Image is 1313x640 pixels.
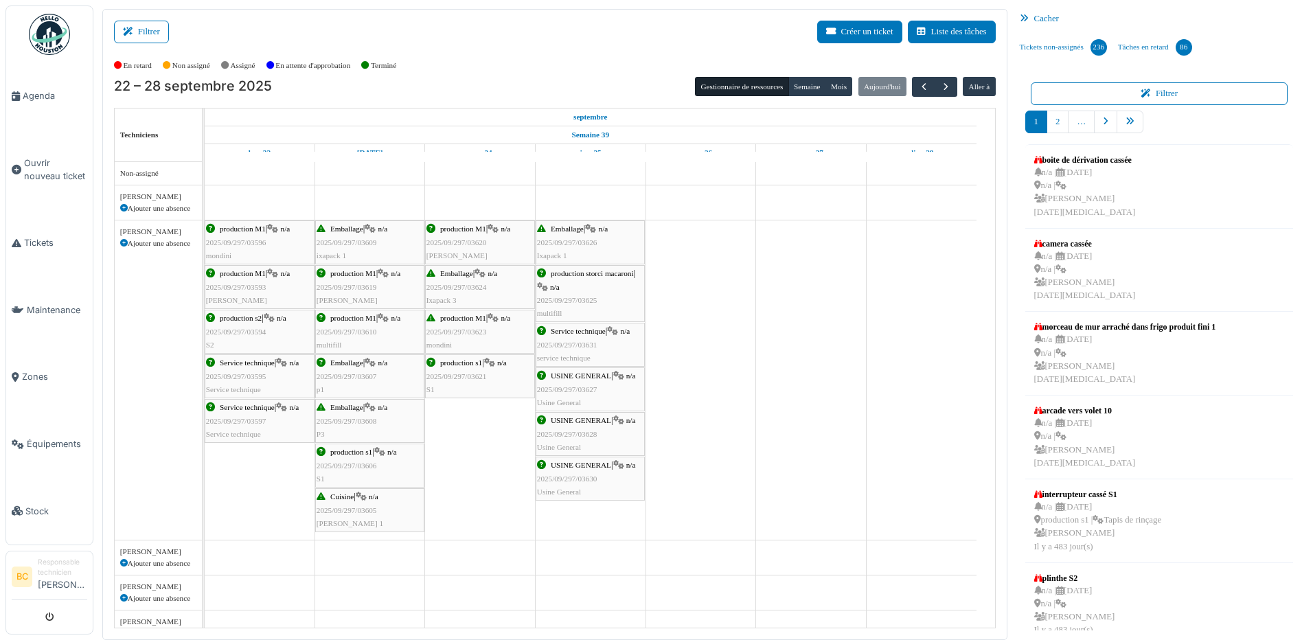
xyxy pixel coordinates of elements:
a: 22 septembre 2025 [570,108,611,126]
a: … [1068,111,1095,133]
div: [PERSON_NAME] [120,581,196,593]
a: Semaine 39 [569,126,613,144]
div: interrupteur cassé S1 [1034,488,1161,501]
a: interrupteur cassé S1 n/a |[DATE] production s1 |Tapis de rinçage [PERSON_NAME]Il y a 483 jour(s) [1031,485,1165,557]
a: BC Responsable technicien[PERSON_NAME] [12,557,87,600]
label: Terminé [371,60,396,71]
div: | [426,222,534,262]
span: n/a [277,314,286,322]
span: 2025/09/297/03631 [537,341,597,349]
span: Usine General [537,443,581,451]
span: p1 [317,385,324,393]
div: | [426,312,534,352]
div: | [317,312,423,352]
a: camera cassée n/a |[DATE] n/a | [PERSON_NAME][DATE][MEDICAL_DATA] [1031,234,1139,306]
span: Agenda [23,89,87,102]
span: USINE GENERAL [551,372,611,380]
span: n/a [378,403,388,411]
div: 236 [1091,39,1107,56]
span: P3 [317,430,325,438]
span: Emballage [440,269,473,277]
span: 2025/09/297/03621 [426,372,487,380]
span: n/a [281,269,290,277]
div: | [426,267,534,307]
span: Emballage [551,225,584,233]
span: S2 [206,341,214,349]
span: 2025/09/297/03607 [317,372,377,380]
div: | [206,356,313,396]
span: n/a [497,358,507,367]
label: En retard [124,60,152,71]
a: 1 [1025,111,1047,133]
span: S1 [317,475,325,483]
span: n/a [550,283,560,291]
div: | [317,356,423,396]
span: n/a [599,225,608,233]
div: [PERSON_NAME] [120,226,196,238]
span: [PERSON_NAME] 1 [317,519,383,527]
a: 22 septembre 2025 [245,144,274,161]
span: production M1 [220,269,266,277]
span: Usine General [537,398,581,407]
a: 28 septembre 2025 [906,144,937,161]
span: n/a [501,314,511,322]
div: n/a | [DATE] n/a | [PERSON_NAME] [DATE][MEDICAL_DATA] [1034,417,1136,470]
label: Assigné [231,60,255,71]
div: | [537,459,643,499]
label: Non assigné [172,60,210,71]
a: 25 septembre 2025 [576,144,605,161]
span: production s1 [330,448,372,456]
span: n/a [290,358,299,367]
a: Tâches en retard [1112,29,1198,66]
div: | [537,325,643,365]
div: Ajouter une absence [120,203,196,214]
a: 24 septembre 2025 [465,144,496,161]
span: Service technique [206,385,261,393]
div: [PERSON_NAME] [120,546,196,558]
div: n/a | [DATE] n/a | [PERSON_NAME] [DATE][MEDICAL_DATA] [1034,166,1136,219]
span: 2025/09/297/03625 [537,296,597,304]
span: USINE GENERAL [551,461,611,469]
span: production s2 [220,314,262,322]
div: | [426,356,534,396]
div: | [206,312,313,352]
div: 86 [1176,39,1192,56]
a: Maintenance [6,277,93,344]
div: Ajouter une absence [120,238,196,249]
a: 27 septembre 2025 [795,144,827,161]
span: 2025/09/297/03605 [317,506,377,514]
span: 2025/09/297/03624 [426,283,487,291]
div: n/a | [DATE] production s1 | Tapis de rinçage [PERSON_NAME] Il y a 483 jour(s) [1034,501,1161,553]
div: n/a | [DATE] n/a | [PERSON_NAME] Il y a 483 jour(s) [1034,584,1115,637]
span: n/a [290,403,299,411]
span: 2025/09/297/03596 [206,238,266,247]
span: Usine General [537,488,581,496]
span: 2025/09/297/03627 [537,385,597,393]
div: | [317,222,423,262]
span: 2025/09/297/03626 [537,238,597,247]
span: 2025/09/297/03630 [537,475,597,483]
span: Service technique [220,358,275,367]
img: Badge_color-CXgf-gQk.svg [29,14,70,55]
span: n/a [626,372,636,380]
span: Tickets [24,236,87,249]
div: Ajouter une absence [120,593,196,604]
span: Service technique [220,403,275,411]
button: Mois [825,77,853,96]
span: Ixapack 3 [426,296,457,304]
span: 2025/09/297/03610 [317,328,377,336]
span: 2025/09/297/03606 [317,461,377,470]
a: Ouvrir nouveau ticket [6,130,93,210]
span: Maintenance [27,304,87,317]
div: | [537,267,643,320]
span: n/a [626,461,636,469]
span: Ouvrir nouveau ticket [24,157,87,183]
span: mondini [206,251,231,260]
div: arcade vers volet 10 [1034,404,1136,417]
span: n/a [501,225,511,233]
a: Tickets non-assignés [1014,29,1112,66]
a: 23 septembre 2025 [354,144,387,161]
span: USINE GENERAL [551,416,611,424]
span: [PERSON_NAME] [317,296,378,304]
span: Équipements [27,437,87,450]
